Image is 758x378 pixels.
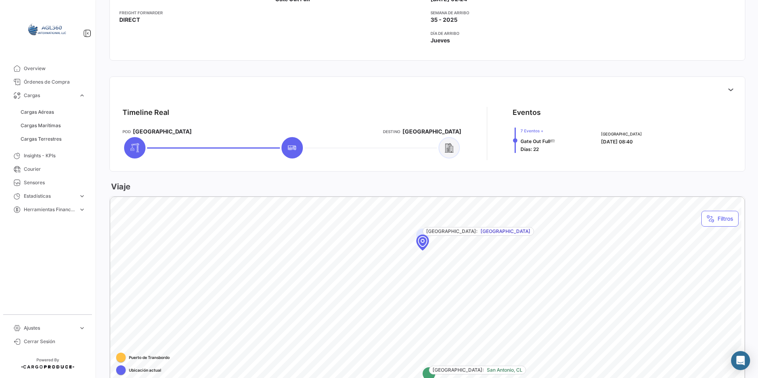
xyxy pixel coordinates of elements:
[24,92,75,99] span: Cargas
[701,211,739,227] button: Filtros
[6,149,89,162] a: Insights - KPIs
[431,30,580,36] app-card-info-title: Día de Arribo
[24,325,75,332] span: Ajustes
[24,152,86,159] span: Insights - KPIs
[6,176,89,189] a: Sensores
[6,162,89,176] a: Courier
[601,131,642,137] span: [GEOGRAPHIC_DATA]
[78,325,86,332] span: expand_more
[133,128,192,136] span: [GEOGRAPHIC_DATA]
[24,193,75,200] span: Estadísticas
[129,367,161,373] span: Ubicación actual
[431,10,580,16] app-card-info-title: Semana de Arribo
[521,146,539,152] span: Días: 22
[17,120,89,132] a: Cargas Marítimas
[119,10,269,16] app-card-info-title: Freight Forwarder
[17,133,89,145] a: Cargas Terrestres
[521,138,550,144] span: Gate Out Full
[431,36,450,44] span: Jueves
[123,128,131,135] app-card-info-title: POD
[601,139,633,145] span: [DATE] 08:40
[78,193,86,200] span: expand_more
[6,75,89,89] a: Órdenes de Compra
[24,338,86,345] span: Cerrar Sesión
[6,62,89,75] a: Overview
[78,92,86,99] span: expand_more
[431,16,457,24] span: 35 - 2025
[17,106,89,118] a: Cargas Aéreas
[433,367,484,374] span: [GEOGRAPHIC_DATA]:
[109,181,130,192] h3: Viaje
[21,109,54,116] span: Cargas Aéreas
[123,107,169,118] div: Timeline Real
[487,367,523,374] span: San Antonio, CL
[78,206,86,213] span: expand_more
[119,16,140,24] span: DIRECT
[21,122,61,129] span: Cargas Marítimas
[513,107,541,118] div: Eventos
[24,206,75,213] span: Herramientas Financieras
[383,128,400,135] app-card-info-title: Destino
[24,166,86,173] span: Courier
[24,65,86,72] span: Overview
[416,235,429,250] div: Map marker
[480,228,530,235] span: [GEOGRAPHIC_DATA]
[402,128,461,136] span: [GEOGRAPHIC_DATA]
[28,10,67,49] img: 64a6efb6-309f-488a-b1f1-3442125ebd42.png
[24,78,86,86] span: Órdenes de Compra
[21,136,61,143] span: Cargas Terrestres
[731,351,750,370] div: Abrir Intercom Messenger
[129,354,170,361] span: Puerto de Transbordo
[521,128,555,134] span: 7 Eventos +
[24,179,86,186] span: Sensores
